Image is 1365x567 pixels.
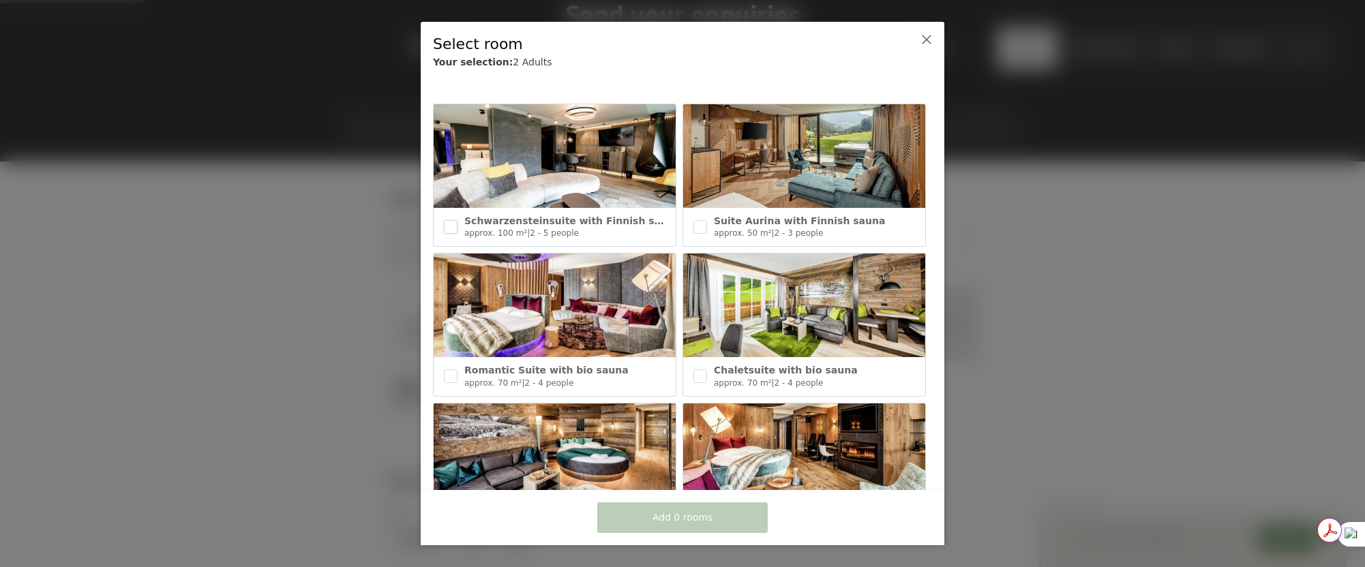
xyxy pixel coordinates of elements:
img: Romantic Suite with bio sauna [434,254,676,357]
span: 2 Adults [513,57,552,67]
span: | [527,228,530,238]
span: Schwarzensteinsuite with Finnish sauna [464,215,680,226]
span: approx. 70 m² [464,378,522,388]
span: 2 - 3 people [775,228,824,238]
img: Suite Aurina with Finnish sauna [683,104,925,208]
span: Romantic Suite with bio sauna [464,365,629,376]
b: Your selection: [433,57,513,67]
span: 2 - 4 people [775,378,824,388]
span: 2 - 4 people [525,378,574,388]
span: Suite Aurina with Finnish sauna [714,215,885,226]
span: 2 - 5 people [530,228,579,238]
div: Select room [433,34,890,55]
span: | [772,228,775,238]
img: Schwarzensteinsuite with Finnish sauna [434,104,676,208]
img: Chaletsuite with bio sauna [683,254,925,357]
span: approx. 70 m² [714,378,772,388]
span: | [772,378,775,388]
img: Nature Suite with sauna [434,403,676,507]
span: Chaletsuite with bio sauna [714,365,858,376]
span: | [522,378,525,388]
span: approx. 50 m² [714,228,772,238]
img: Suite Deluxe with Sauna [683,403,925,507]
span: approx. 100 m² [464,228,527,238]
